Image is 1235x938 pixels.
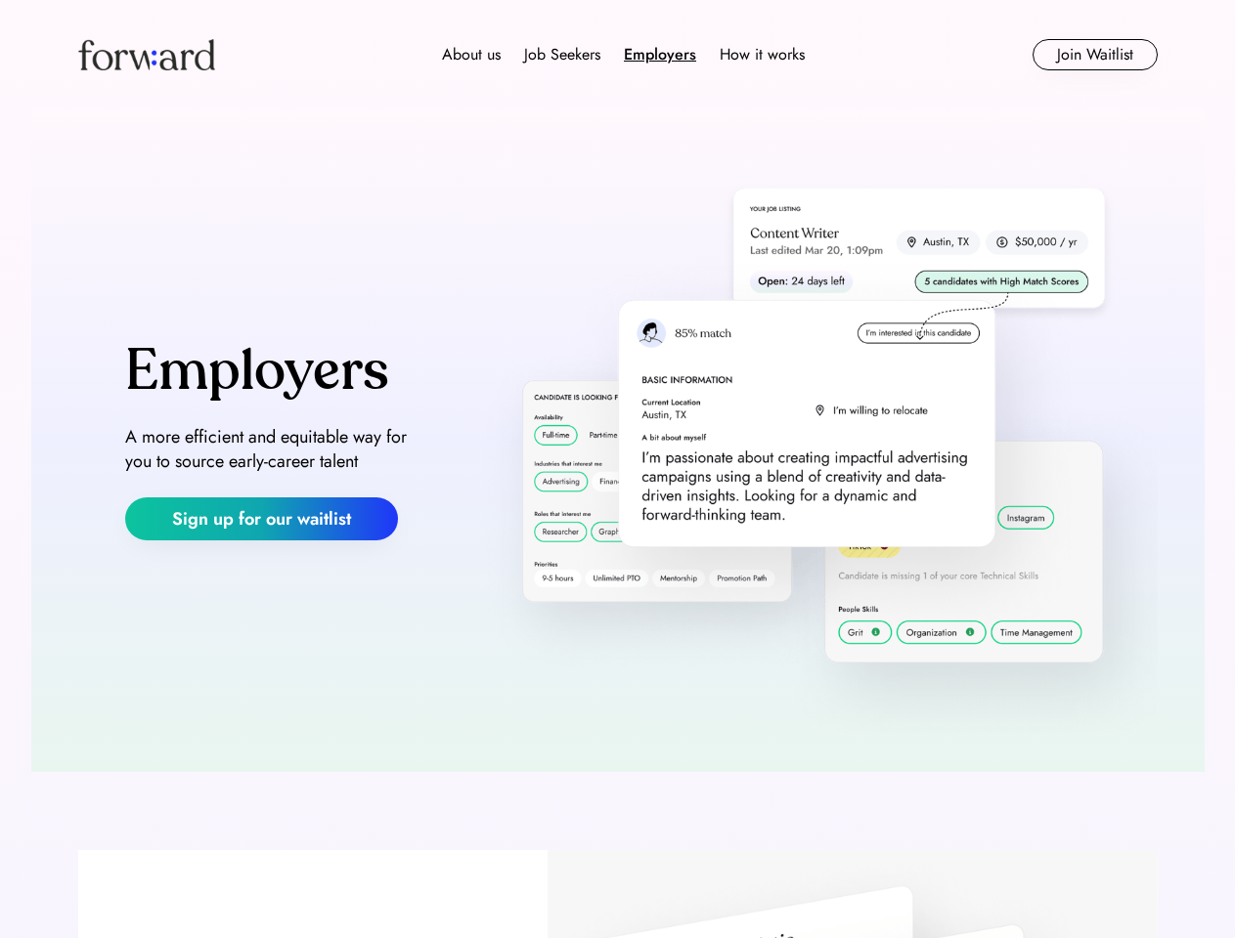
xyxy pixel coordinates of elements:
div: Job Seekers [524,43,600,66]
img: employers-hero-image.png [469,149,1158,732]
div: A more efficient and equitable way for you to source early-career talent [125,425,422,474]
button: Sign up for our waitlist [125,497,398,540]
button: Join Waitlist [1033,39,1158,70]
img: Forward logo [78,39,215,70]
div: How it works [720,43,805,66]
div: Employers [624,43,696,66]
div: Employers [125,341,389,402]
div: About us [442,43,501,66]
